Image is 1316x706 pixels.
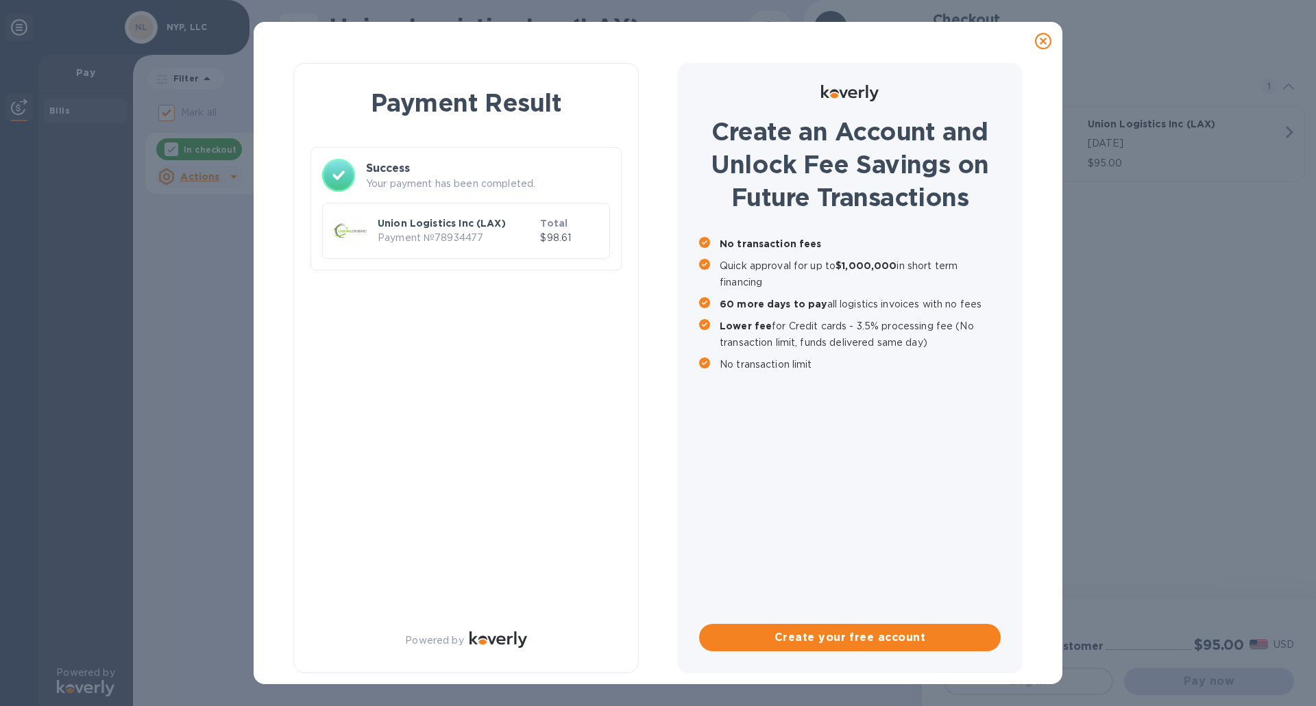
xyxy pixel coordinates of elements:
p: Payment № 78934477 [378,231,535,245]
b: Total [540,218,568,229]
p: No transaction limit [720,356,1001,373]
p: $98.61 [540,231,598,245]
b: $1,000,000 [836,260,897,271]
h3: Success [366,160,610,177]
b: No transaction fees [720,238,822,249]
h1: Payment Result [316,86,616,120]
p: for Credit cards - 3.5% processing fee (No transaction limit, funds delivered same day) [720,318,1001,351]
span: Create your free account [710,629,990,646]
p: Quick approval for up to in short term financing [720,257,1001,290]
h1: Create an Account and Unlock Fee Savings on Future Transactions [699,115,1001,214]
img: Logo [821,85,879,101]
p: Union Logistics Inc (LAX) [378,216,535,230]
p: Your payment has been completed. [366,177,610,191]
button: Create your free account [699,624,1001,651]
p: all logistics invoices with no fees [720,296,1001,312]
b: 60 more days to pay [720,299,827,310]
img: Logo [470,631,527,648]
b: Lower fee [720,320,772,331]
p: Powered by [405,633,463,648]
